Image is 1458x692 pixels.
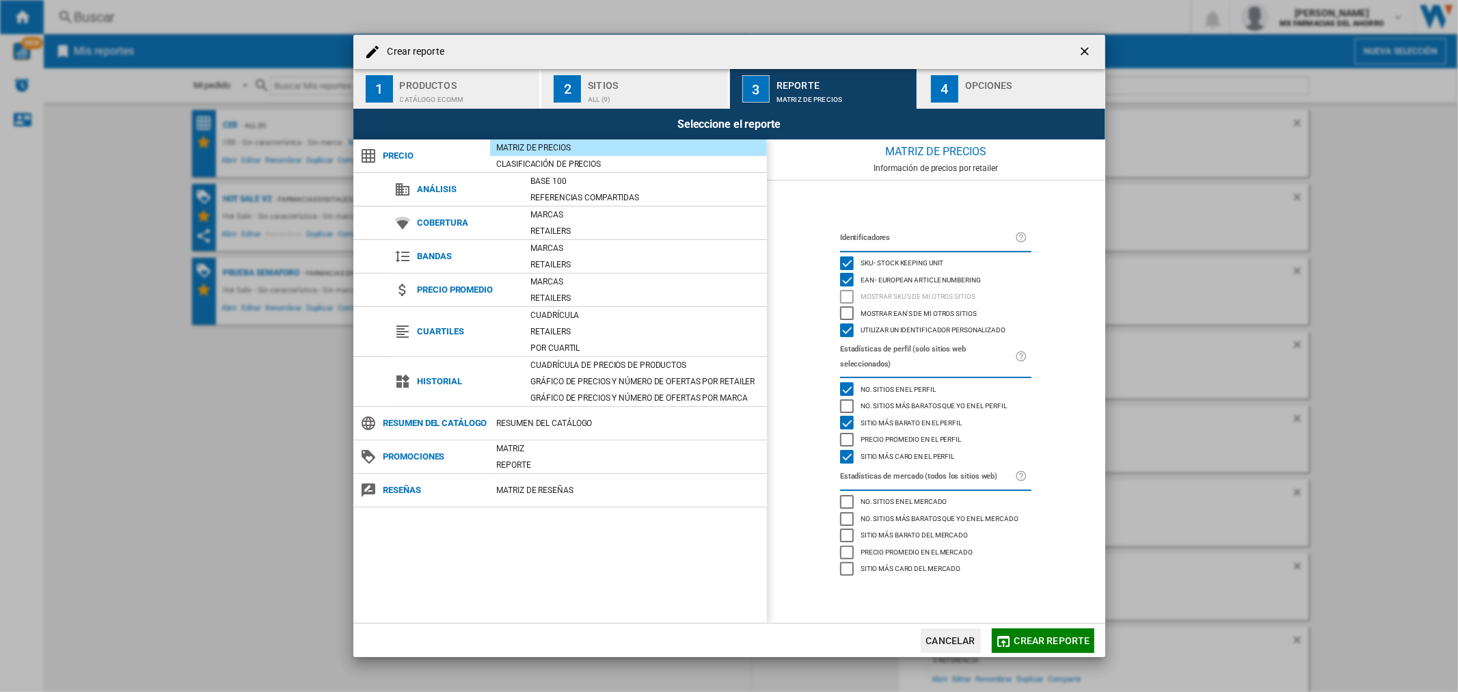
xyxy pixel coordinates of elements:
[861,451,954,460] span: Sitio más caro en el perfil
[840,414,1031,431] md-checkbox: Sitio más barato en el perfil
[840,255,1031,272] md-checkbox: SKU - Stock Keeping Unit
[400,75,535,89] div: Productos
[588,89,723,103] div: ALL (9)
[840,398,1031,415] md-checkbox: No. sitios más baratos que yo en el perfil
[524,208,767,222] div: Marcas
[490,416,767,430] div: Resumen del catálogo
[524,308,767,322] div: Cuadrícula
[730,69,918,109] button: 3 Reporte Matriz de precios
[524,241,767,255] div: Marcas
[840,431,1031,449] md-checkbox: Precio promedio en el perfil
[861,291,975,300] span: Mostrar SKU'S de mi otros sitios
[861,324,1005,334] span: Utilizar un identificador personalizado
[524,375,767,388] div: Gráfico de precios y número de ofertas por retailer
[1078,44,1094,61] ng-md-icon: getI18NText('BUTTONS.CLOSE_DIALOG')
[524,191,767,204] div: Referencias compartidas
[861,257,944,267] span: SKU - Stock Keeping Unit
[366,75,393,103] div: 1
[840,469,1015,484] label: Estadísticas de mercado (todos los sitios web)
[965,75,1100,89] div: Opciones
[490,157,767,171] div: Clasificación de precios
[919,69,1105,109] button: 4 Opciones
[411,372,524,391] span: Historial
[861,384,936,393] span: No. sitios en el perfil
[840,494,1031,511] md-checkbox: No. sitios en el mercado
[524,291,767,305] div: Retailers
[541,69,729,109] button: 2 Sitios ALL (9)
[840,342,1015,372] label: Estadísticas de perfil (solo sitios web seleccionados)
[377,146,490,165] span: Precio
[861,529,968,539] span: Sitio más barato del mercado
[524,258,767,271] div: Retailers
[840,448,1031,465] md-checkbox: Sitio más caro en el perfil
[411,280,524,300] span: Precio promedio
[1072,38,1100,66] button: getI18NText('BUTTONS.CLOSE_DIALOG')
[861,563,960,572] span: Sitio más caro del mercado
[524,391,767,405] div: Gráfico de precios y número de ofertas por marca
[554,75,581,103] div: 2
[840,510,1031,527] md-checkbox: No. sitios más baratos que yo en el mercado
[377,481,490,500] span: Reseñas
[921,628,981,653] button: Cancelar
[840,381,1031,398] md-checkbox: No. sitios en el perfil
[524,174,767,188] div: Base 100
[490,483,767,497] div: Matriz de RESEÑAS
[353,69,541,109] button: 1 Productos Catálogo Ecomm
[411,247,524,266] span: Bandas
[1014,635,1090,646] span: Crear reporte
[490,442,767,455] div: Matriz
[840,527,1031,544] md-checkbox: Sitio más barato del mercado
[840,271,1031,289] md-checkbox: EAN - European Article Numbering
[411,180,524,199] span: Análisis
[524,275,767,289] div: Marcas
[742,75,770,103] div: 3
[861,496,947,505] span: No. sitios en el mercado
[777,75,911,89] div: Reporte
[840,544,1031,561] md-checkbox: Precio promedio en el mercado
[524,325,767,338] div: Retailers
[992,628,1094,653] button: Crear reporte
[861,308,977,317] span: Mostrar EAN's de mi otros sitios
[840,305,1031,322] md-checkbox: Mostrar EAN's de mi otros sitios
[381,45,444,59] h4: Crear reporte
[861,434,961,443] span: Precio promedio en el perfil
[931,75,958,103] div: 4
[861,513,1018,522] span: No. sitios más baratos que yo en el mercado
[411,213,524,232] span: Cobertura
[490,141,767,155] div: Matriz de precios
[861,546,973,556] span: Precio promedio en el mercado
[861,417,962,427] span: Sitio más barato en el perfil
[861,400,1007,410] span: No. sitios más baratos que yo en el perfil
[377,447,490,466] span: Promociones
[524,341,767,355] div: Por cuartil
[524,224,767,238] div: Retailers
[411,322,524,341] span: Cuartiles
[767,163,1105,173] div: Información de precios por retailer
[777,89,911,103] div: Matriz de precios
[353,109,1105,139] div: Seleccione el reporte
[840,230,1015,245] label: Identificadores
[400,89,535,103] div: Catálogo Ecomm
[588,75,723,89] div: Sitios
[767,139,1105,163] div: Matriz de precios
[377,414,490,433] span: Resumen del catálogo
[861,274,981,284] span: EAN - European Article Numbering
[840,289,1031,306] md-checkbox: Mostrar SKU'S de mi otros sitios
[840,322,1031,339] md-checkbox: Utilizar un identificador personalizado
[524,358,767,372] div: Cuadrícula de precios de productos
[840,561,1031,578] md-checkbox: Sitio más caro del mercado
[490,458,767,472] div: Reporte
